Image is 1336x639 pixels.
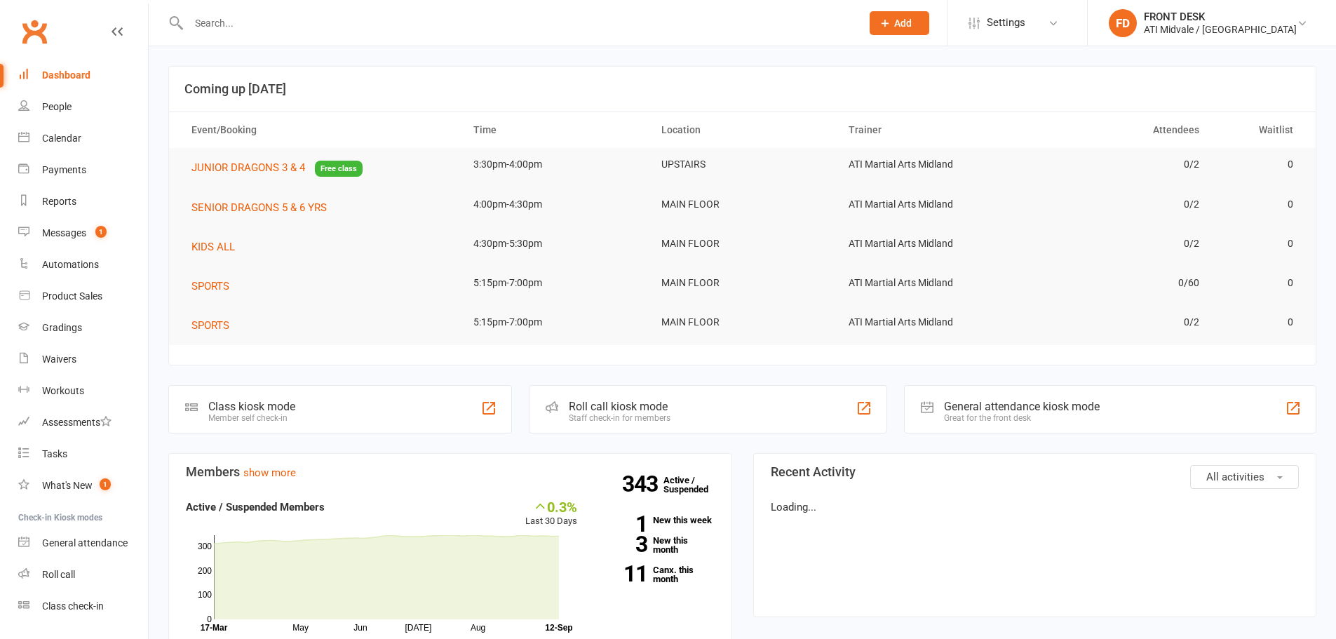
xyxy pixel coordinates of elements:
a: Reports [18,186,148,217]
button: SPORTS [191,278,239,295]
td: ATI Martial Arts Midland [836,188,1024,221]
td: 5:15pm-7:00pm [461,267,649,300]
td: 0/2 [1024,148,1212,181]
strong: 343 [622,473,663,495]
th: Event/Booking [179,112,461,148]
button: JUNIOR DRAGONS 3 & 4Free class [191,159,363,177]
strong: 11 [598,563,647,584]
input: Search... [184,13,851,33]
a: Payments [18,154,148,186]
p: Loading... [771,499,1300,516]
th: Attendees [1024,112,1212,148]
div: Calendar [42,133,81,144]
td: 0 [1212,227,1306,260]
div: Assessments [42,417,112,428]
th: Time [461,112,649,148]
button: SPORTS [191,317,239,334]
a: Waivers [18,344,148,375]
td: MAIN FLOOR [649,306,837,339]
span: JUNIOR DRAGONS 3 & 4 [191,161,305,174]
a: 343Active / Suspended [663,465,725,504]
td: 0/2 [1024,188,1212,221]
div: Workouts [42,385,84,396]
span: Settings [987,7,1025,39]
div: Roll call kiosk mode [569,400,670,413]
div: Class kiosk mode [208,400,295,413]
td: 3:30pm-4:00pm [461,148,649,181]
a: Clubworx [17,14,52,49]
span: SENIOR DRAGONS 5 & 6 YRS [191,201,327,214]
div: General attendance kiosk mode [944,400,1100,413]
span: SPORTS [191,319,229,332]
strong: Active / Suspended Members [186,501,325,513]
td: 4:30pm-5:30pm [461,227,649,260]
td: MAIN FLOOR [649,227,837,260]
div: People [42,101,72,112]
h3: Recent Activity [771,465,1300,479]
th: Location [649,112,837,148]
a: show more [243,466,296,479]
th: Waitlist [1212,112,1306,148]
td: ATI Martial Arts Midland [836,148,1024,181]
a: Automations [18,249,148,281]
td: 0 [1212,148,1306,181]
a: General attendance kiosk mode [18,527,148,559]
div: General attendance [42,537,128,549]
div: What's New [42,480,93,491]
a: Calendar [18,123,148,154]
a: Workouts [18,375,148,407]
a: Gradings [18,312,148,344]
a: What's New1 [18,470,148,502]
div: ATI Midvale / [GEOGRAPHIC_DATA] [1144,23,1297,36]
div: Great for the front desk [944,413,1100,423]
div: Payments [42,164,86,175]
td: 0 [1212,306,1306,339]
span: Add [894,18,912,29]
td: 0/60 [1024,267,1212,300]
div: Automations [42,259,99,270]
a: Class kiosk mode [18,591,148,622]
div: Gradings [42,322,82,333]
div: Dashboard [42,69,90,81]
div: Roll call [42,569,75,580]
button: Add [870,11,929,35]
td: 4:00pm-4:30pm [461,188,649,221]
div: Tasks [42,448,67,459]
h3: Coming up [DATE] [184,82,1300,96]
td: ATI Martial Arts Midland [836,227,1024,260]
div: FD [1109,9,1137,37]
td: ATI Martial Arts Midland [836,306,1024,339]
td: 0/2 [1024,227,1212,260]
a: Assessments [18,407,148,438]
a: Messages 1 [18,217,148,249]
div: 0.3% [525,499,577,514]
a: 1New this week [598,516,715,525]
a: Tasks [18,438,148,470]
div: Staff check-in for members [569,413,670,423]
div: Messages [42,227,86,238]
a: Roll call [18,559,148,591]
td: 0 [1212,267,1306,300]
div: Product Sales [42,290,102,302]
td: MAIN FLOOR [649,188,837,221]
span: 1 [95,226,107,238]
span: Free class [315,161,363,177]
td: ATI Martial Arts Midland [836,267,1024,300]
span: 1 [100,478,111,490]
a: Dashboard [18,60,148,91]
span: SPORTS [191,280,229,292]
div: Last 30 Days [525,499,577,529]
a: 3New this month [598,536,715,554]
strong: 1 [598,513,647,534]
h3: Members [186,465,715,479]
button: All activities [1190,465,1299,489]
td: 5:15pm-7:00pm [461,306,649,339]
strong: 3 [598,534,647,555]
td: MAIN FLOOR [649,267,837,300]
div: Member self check-in [208,413,295,423]
th: Trainer [836,112,1024,148]
div: FRONT DESK [1144,11,1297,23]
a: People [18,91,148,123]
button: SENIOR DRAGONS 5 & 6 YRS [191,199,337,216]
button: KIDS ALL [191,238,245,255]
